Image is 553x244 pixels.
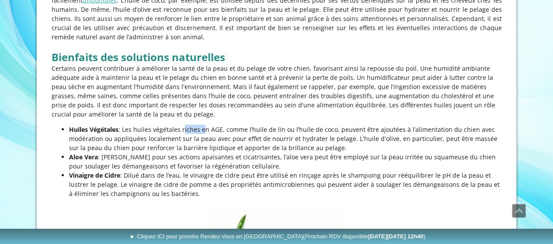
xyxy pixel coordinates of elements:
span: Bienfaits des solutions naturelles [52,50,225,64]
p: : [PERSON_NAME] pour ses actions apaisantes et cicatrisantes, l’aloe vera peut être employé sur l... [69,152,502,171]
span: (Prochain RDV disponible ) [303,233,425,240]
strong: Aloe Vera [69,153,98,161]
b: [DATE][DATE] 12h40 [368,233,424,240]
strong: Vinaigre de Cidre [69,171,120,179]
a: Défiler vers le haut [512,204,526,218]
p: : Les huiles végétales riches en AGE, comme l’huile de lin ou l’huile de coco, peuvent être ajout... [69,125,502,152]
strong: Huiles Végétales [69,125,118,134]
p: Certains peuvent contribuer à améliorer la santé de la peau et du pelage de votre chien, favorisa... [52,64,502,119]
span: ► Cliquez ICI pour prendre Rendez-Vous en [GEOGRAPHIC_DATA] [129,233,425,240]
span: Défiler vers le haut [512,204,525,217]
p: : Dilué dans de l’eau, le vinaigre de cidre peut être utilisé en rinçage après le shampoing pour ... [69,171,502,198]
